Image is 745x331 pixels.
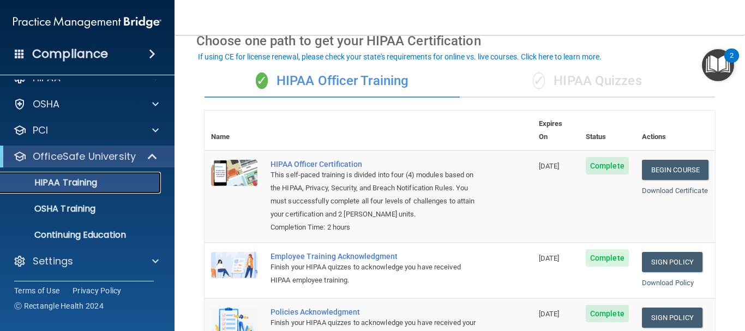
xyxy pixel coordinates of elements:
[539,310,560,318] span: [DATE]
[33,98,60,111] p: OSHA
[13,98,159,111] a: OSHA
[13,255,159,268] a: Settings
[586,157,629,174] span: Complete
[730,56,734,70] div: 2
[539,254,560,262] span: [DATE]
[13,11,161,33] img: PMB logo
[14,300,104,311] span: Ⓒ Rectangle Health 2024
[532,111,579,151] th: Expires On
[196,25,723,57] div: Choose one path to get your HIPAA Certification
[539,162,560,170] span: [DATE]
[460,65,715,98] div: HIPAA Quizzes
[32,46,108,62] h4: Compliance
[33,255,73,268] p: Settings
[586,249,629,267] span: Complete
[73,285,122,296] a: Privacy Policy
[635,111,715,151] th: Actions
[7,230,156,240] p: Continuing Education
[579,111,635,151] th: Status
[205,111,264,151] th: Name
[256,73,268,89] span: ✓
[642,279,694,287] a: Download Policy
[271,252,478,261] div: Employee Training Acknowledgment
[642,186,708,195] a: Download Certificate
[33,124,48,137] p: PCI
[642,160,708,180] a: Begin Course
[702,49,734,81] button: Open Resource Center, 2 new notifications
[586,305,629,322] span: Complete
[642,308,702,328] a: Sign Policy
[13,150,158,163] a: OfficeSafe University
[533,73,545,89] span: ✓
[14,285,59,296] a: Terms of Use
[271,261,478,287] div: Finish your HIPAA quizzes to acknowledge you have received HIPAA employee training.
[33,150,136,163] p: OfficeSafe University
[642,252,702,272] a: Sign Policy
[7,203,95,214] p: OSHA Training
[271,160,478,168] a: HIPAA Officer Certification
[271,308,478,316] div: Policies Acknowledgment
[271,168,478,221] div: This self-paced training is divided into four (4) modules based on the HIPAA, Privacy, Security, ...
[271,221,478,234] div: Completion Time: 2 hours
[198,53,602,61] div: If using CE for license renewal, please check your state's requirements for online vs. live cours...
[196,51,603,62] button: If using CE for license renewal, please check your state's requirements for online vs. live cours...
[205,65,460,98] div: HIPAA Officer Training
[7,177,97,188] p: HIPAA Training
[13,124,159,137] a: PCI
